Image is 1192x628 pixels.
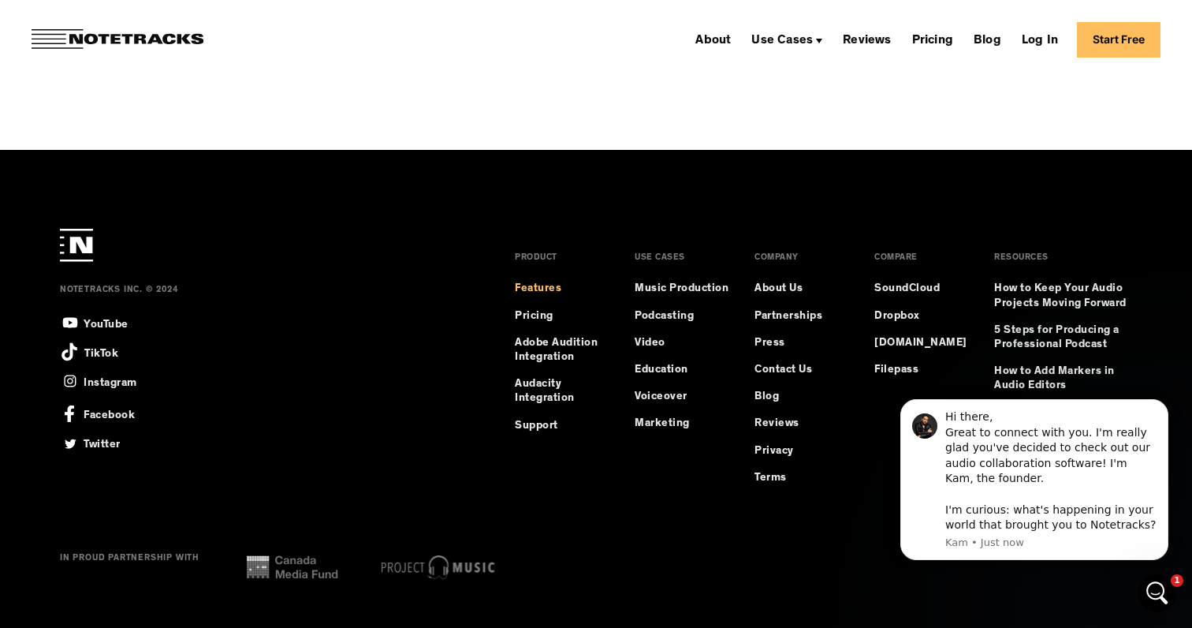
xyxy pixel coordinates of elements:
div: Use Cases [745,27,829,52]
a: Blog [967,27,1008,52]
div: Use Cases [751,35,813,47]
a: Features [515,282,561,296]
a: Log In [1015,27,1064,52]
a: Reviews [836,27,897,52]
a: Terms [754,471,787,485]
div: COMPARE [874,254,918,282]
a: YouTube [60,312,129,333]
a: Voiceover [635,390,687,404]
img: project music logo [382,555,495,579]
div: PRODUCT [515,254,557,282]
div: NOTETRACKS INC. © 2024 [60,286,448,312]
div: YouTube [84,314,129,332]
a: Blog [754,390,779,404]
div: Twitter [84,434,121,452]
a: Music Production [635,282,728,296]
div: RESOURCES [994,254,1049,282]
a: Podcasting [635,309,694,323]
a: Pricing [906,27,959,52]
div: USE CASES [635,254,685,282]
div: Instagram [84,372,137,391]
div: COMPANY [754,254,799,282]
a: TikTok [60,342,118,361]
div: TikTok [84,343,118,361]
iframe: Intercom notifications message [877,385,1192,570]
a: Contact Us [754,363,812,377]
a: Adobe Audition Integration [515,336,609,364]
iframe: Intercom live chat [1138,574,1176,612]
a: Filepass [874,363,918,377]
div: IN PROUD PARTNERSHIP WITH [60,554,199,581]
a: Press [754,336,785,350]
a: Instagram [60,371,137,391]
a: Reviews [754,417,799,431]
a: About Us [754,282,803,296]
a: Twitter [60,433,121,454]
a: Facebook [60,401,135,423]
a: Support [515,419,558,433]
a: Audacity Integration [515,377,609,406]
img: cana media fund logo [247,555,338,579]
a: Marketing [635,417,690,431]
a: About [689,27,737,52]
a: Partnerships [754,309,822,323]
a: 5 Steps for Producing a Professional Podcast [994,323,1132,352]
div: Facebook [84,401,135,423]
a: Start Free [1077,22,1160,58]
a: How to Keep Your Audio Projects Moving Forward [994,282,1132,310]
a: SoundCloud [874,282,940,296]
a: Education [635,363,688,377]
a: Privacy [754,444,794,458]
a: Dropbox [874,309,920,323]
a: [DOMAIN_NAME] [874,336,967,350]
a: Video [635,336,665,350]
a: Pricing [515,309,553,323]
a: How to Add Markers in Audio Editors [994,364,1132,393]
span: 1 [1171,574,1183,587]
